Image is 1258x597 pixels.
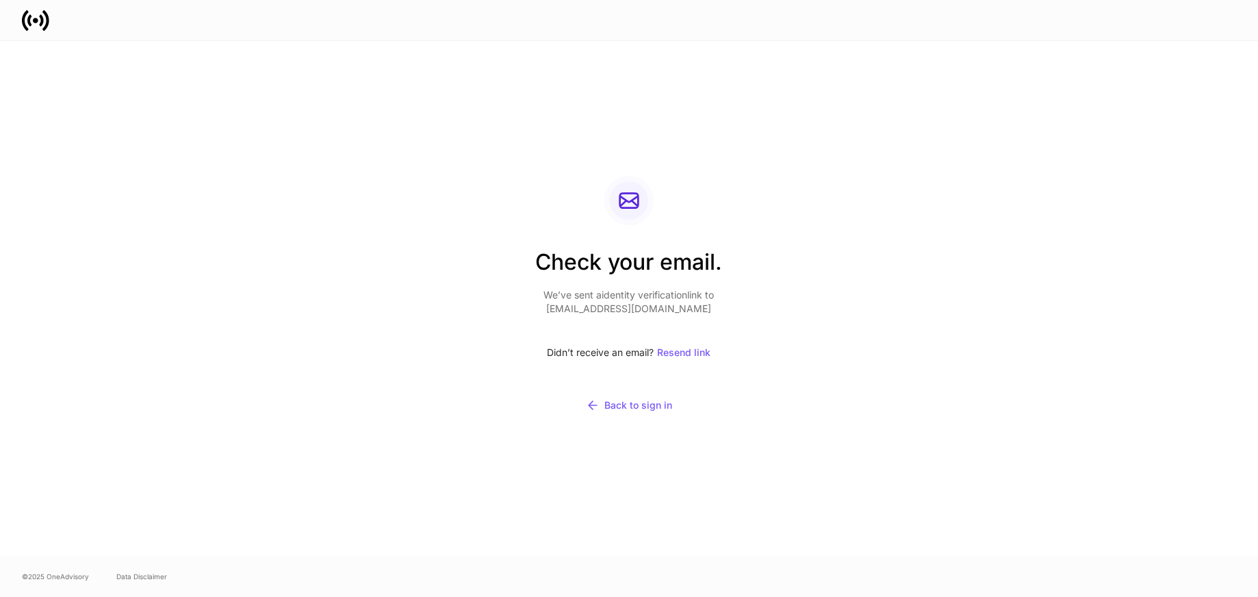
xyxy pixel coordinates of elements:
[22,571,89,582] span: © 2025 OneAdvisory
[536,390,723,421] button: Back to sign in
[536,338,723,368] div: Didn’t receive an email?
[536,247,723,288] h2: Check your email.
[657,348,710,357] div: Resend link
[586,398,673,412] div: Back to sign in
[656,338,711,368] button: Resend link
[536,288,723,316] p: We’ve sent a identity verification link to [EMAIL_ADDRESS][DOMAIN_NAME]
[116,571,167,582] a: Data Disclaimer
